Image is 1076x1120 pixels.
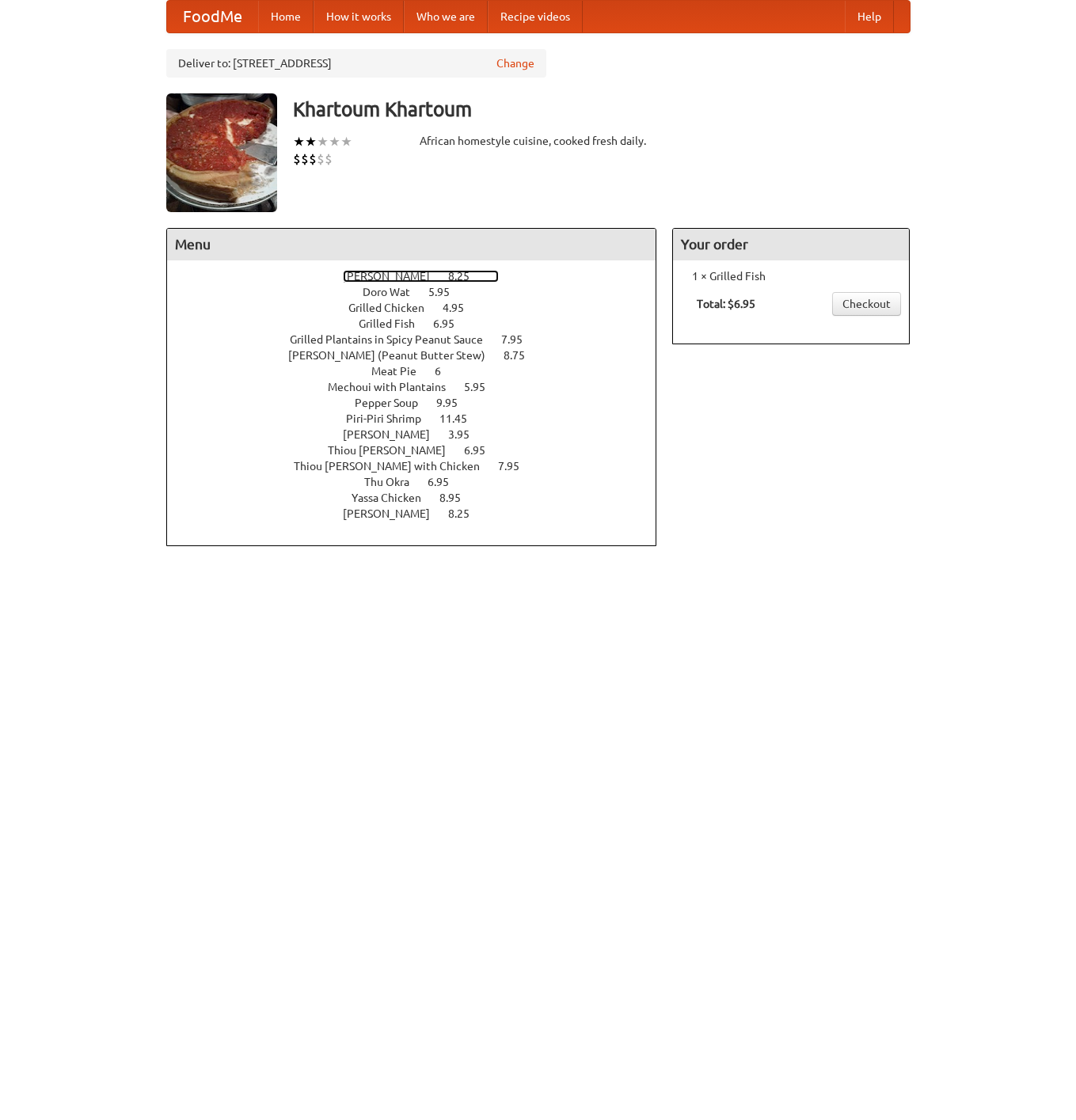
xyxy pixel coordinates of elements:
li: $ [301,150,309,168]
span: 9.95 [436,397,473,409]
a: Checkout [832,292,901,316]
span: Yassa Chicken [352,492,437,504]
a: FoodMe [167,1,258,32]
a: Help [845,1,894,32]
span: Thiou [PERSON_NAME] [328,444,462,457]
a: Home [258,1,314,32]
a: Thiou [PERSON_NAME] 6.95 [328,444,515,457]
span: 8.25 [448,507,485,520]
span: Grilled Plantains in Spicy Peanut Sauce [290,333,499,346]
a: Grilled Chicken 4.95 [348,302,493,314]
span: 7.95 [498,460,535,473]
a: Meat Pie 6 [371,365,470,378]
li: ★ [329,133,340,150]
a: Who we are [404,1,488,32]
span: 3.95 [448,428,485,441]
a: Doro Wat 5.95 [363,286,479,298]
a: Grilled Fish 6.95 [359,317,484,330]
span: Grilled Fish [359,317,431,330]
h4: Your order [673,229,909,260]
a: [PERSON_NAME] (Peanut Butter Stew) 8.75 [288,349,554,362]
span: Pepper Soup [355,397,434,409]
li: ★ [340,133,352,150]
li: $ [293,150,301,168]
span: Mechoui with Plantains [328,381,462,393]
span: [PERSON_NAME] [343,270,446,283]
span: 8.75 [504,349,541,362]
span: [PERSON_NAME] [343,507,446,520]
span: 6.95 [433,317,470,330]
b: Total: $6.95 [697,298,755,310]
li: ★ [305,133,317,150]
li: ★ [317,133,329,150]
span: Piri-Piri Shrimp [346,412,437,425]
li: $ [317,150,325,168]
span: 5.95 [428,286,466,298]
span: Doro Wat [363,286,426,298]
a: Mechoui with Plantains 5.95 [328,381,515,393]
span: Grilled Chicken [348,302,440,314]
li: ★ [293,133,305,150]
span: 6.95 [464,444,501,457]
li: 1 × Grilled Fish [681,268,901,284]
span: 7.95 [501,333,538,346]
h4: Menu [167,229,656,260]
span: 6 [435,365,457,378]
a: Thiou [PERSON_NAME] with Chicken 7.95 [294,460,549,473]
a: Change [496,55,534,71]
a: [PERSON_NAME] 8.25 [343,270,499,283]
img: angular.jpg [166,93,277,212]
a: Recipe videos [488,1,583,32]
span: 6.95 [428,476,465,488]
li: $ [325,150,333,168]
span: Thu Okra [364,476,425,488]
a: Thu Okra 6.95 [364,476,478,488]
span: 8.25 [448,270,485,283]
h3: Khartoum Khartoum [293,93,911,125]
div: Deliver to: [STREET_ADDRESS] [166,49,546,78]
a: Piri-Piri Shrimp 11.45 [346,412,496,425]
div: African homestyle cuisine, cooked fresh daily. [420,133,657,149]
li: $ [309,150,317,168]
span: [PERSON_NAME] [343,428,446,441]
span: Thiou [PERSON_NAME] with Chicken [294,460,496,473]
span: 11.45 [439,412,483,425]
a: How it works [314,1,404,32]
a: Grilled Plantains in Spicy Peanut Sauce 7.95 [290,333,552,346]
a: [PERSON_NAME] 8.25 [343,507,499,520]
a: Pepper Soup 9.95 [355,397,487,409]
span: [PERSON_NAME] (Peanut Butter Stew) [288,349,501,362]
a: [PERSON_NAME] 3.95 [343,428,499,441]
span: Meat Pie [371,365,432,378]
span: 8.95 [439,492,477,504]
span: 4.95 [443,302,480,314]
a: Yassa Chicken 8.95 [352,492,490,504]
span: 5.95 [464,381,501,393]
